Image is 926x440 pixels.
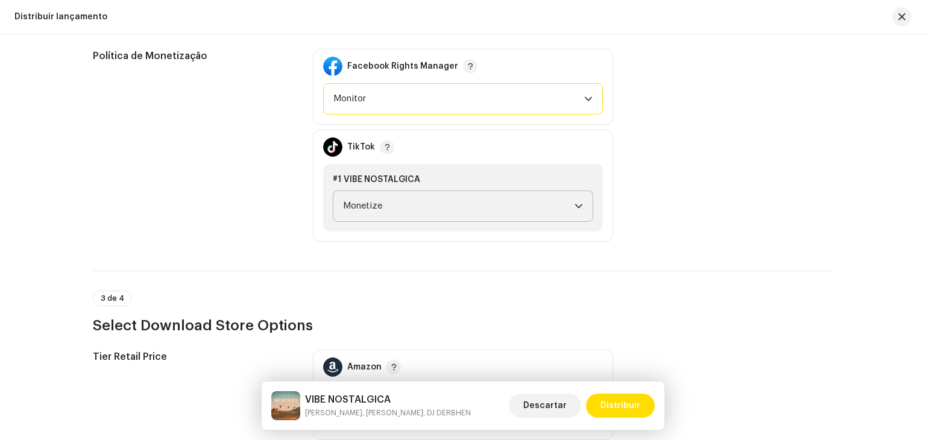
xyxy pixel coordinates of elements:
[347,61,458,71] div: Facebook Rights Manager
[271,391,300,420] img: f3fde0d0-f2f8-4608-80cc-6a9a6dff805e
[523,394,567,418] span: Descartar
[14,12,107,22] div: Distribuir lançamento
[600,394,640,418] span: Distribuir
[93,316,833,335] h3: Select Download Store Options
[509,394,581,418] button: Descartar
[333,174,593,186] div: #1 VIBE NOSTALGICA
[93,350,294,364] h5: Tier Retail Price
[101,295,124,302] span: 3 de 4
[586,394,655,418] button: Distribuir
[305,392,471,407] h5: VIBE NOSTALGICA
[575,191,583,221] div: dropdown trigger
[347,362,382,372] div: Amazon
[93,49,294,63] h5: Política de Monetização
[584,84,593,114] div: dropdown trigger
[347,142,375,152] div: TikTok
[333,84,584,114] span: Monitor
[343,191,575,221] span: Monetize
[305,407,471,419] small: VIBE NOSTALGICA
